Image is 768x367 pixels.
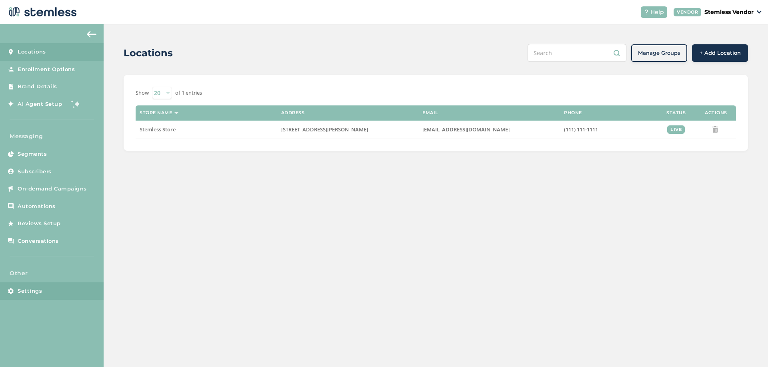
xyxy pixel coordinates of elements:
span: + Add Location [700,49,741,57]
label: Status [666,110,686,115]
span: Conversations [18,237,59,245]
span: Settings [18,287,42,295]
span: (111) 111-1111 [564,126,598,133]
span: Subscribers [18,168,52,176]
label: Email [422,110,438,115]
button: + Add Location [692,44,748,62]
span: AI Agent Setup [18,100,62,108]
button: Manage Groups [631,44,687,62]
label: Show [136,89,149,97]
label: Phone [564,110,582,115]
span: Manage Groups [638,49,680,57]
span: Reviews Setup [18,220,61,228]
div: VENDOR [674,8,701,16]
iframe: Chat Widget [728,329,768,367]
label: backend@stemless.co [422,126,556,133]
label: 1254 South Figueroa Street [281,126,415,133]
img: glitter-stars-b7820f95.gif [68,96,84,112]
span: Locations [18,48,46,56]
img: logo-dark-0685b13c.svg [6,4,77,20]
span: On-demand Campaigns [18,185,87,193]
span: Segments [18,150,47,158]
img: icon-arrow-back-accent-c549486e.svg [87,31,96,38]
span: Help [650,8,664,16]
input: Search [528,44,626,62]
p: Stemless Vendor [704,8,754,16]
span: [STREET_ADDRESS][PERSON_NAME] [281,126,368,133]
img: icon-help-white-03924b79.svg [644,10,649,14]
span: Stemless Store [140,126,176,133]
span: [EMAIL_ADDRESS][DOMAIN_NAME] [422,126,510,133]
img: icon_down-arrow-small-66adaf34.svg [757,10,762,14]
label: Store name [140,110,172,115]
label: (111) 111-1111 [564,126,652,133]
th: Actions [696,105,736,121]
label: Stemless Store [140,126,273,133]
span: Brand Details [18,83,57,91]
img: icon-sort-1e1d7615.svg [174,112,178,114]
span: Automations [18,202,56,210]
div: live [667,125,685,134]
label: of 1 entries [175,89,202,97]
h2: Locations [124,46,173,60]
label: Address [281,110,305,115]
span: Enrollment Options [18,65,75,73]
